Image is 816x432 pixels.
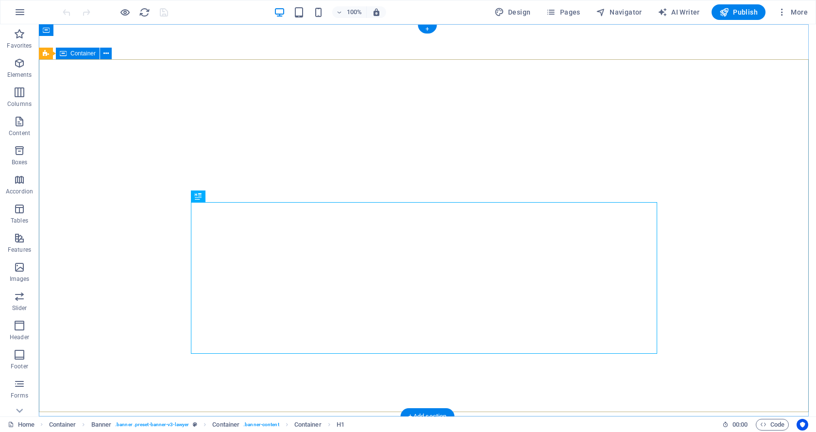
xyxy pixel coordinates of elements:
[418,25,437,34] div: +
[138,6,150,18] button: reload
[596,7,642,17] span: Navigator
[139,7,150,18] i: Reload page
[10,275,30,283] p: Images
[11,363,28,370] p: Footer
[243,419,279,431] span: . banner-content
[7,71,32,79] p: Elements
[91,419,112,431] span: Click to select. Double-click to edit
[7,42,32,50] p: Favorites
[760,419,784,431] span: Code
[212,419,239,431] span: Click to select. Double-click to edit
[119,6,131,18] button: Click here to leave preview mode and continue editing
[10,333,29,341] p: Header
[11,217,28,225] p: Tables
[372,8,381,17] i: On resize automatically adjust zoom level to fit chosen device.
[8,419,34,431] a: Click to cancel selection. Double-click to open Pages
[491,4,535,20] div: Design (Ctrl+Alt+Y)
[722,419,748,431] h6: Session time
[115,419,189,431] span: . banner .preset-banner-v3-lawyer
[8,246,31,254] p: Features
[9,129,30,137] p: Content
[712,4,765,20] button: Publish
[756,419,789,431] button: Code
[337,419,344,431] span: Click to select. Double-click to edit
[49,419,76,431] span: Click to select. Double-click to edit
[494,7,531,17] span: Design
[739,421,741,428] span: :
[12,158,28,166] p: Boxes
[6,188,33,195] p: Accordion
[732,419,748,431] span: 00 00
[773,4,812,20] button: More
[658,7,700,17] span: AI Writer
[332,6,367,18] button: 100%
[719,7,758,17] span: Publish
[49,419,344,431] nav: breadcrumb
[546,7,580,17] span: Pages
[7,100,32,108] p: Columns
[542,4,584,20] button: Pages
[401,408,455,425] div: + Add section
[654,4,704,20] button: AI Writer
[70,51,96,56] span: Container
[294,419,322,431] span: Click to select. Double-click to edit
[491,4,535,20] button: Design
[592,4,646,20] button: Navigator
[193,422,197,427] i: This element is a customizable preset
[11,392,28,399] p: Forms
[797,419,808,431] button: Usercentrics
[12,304,27,312] p: Slider
[347,6,362,18] h6: 100%
[777,7,808,17] span: More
